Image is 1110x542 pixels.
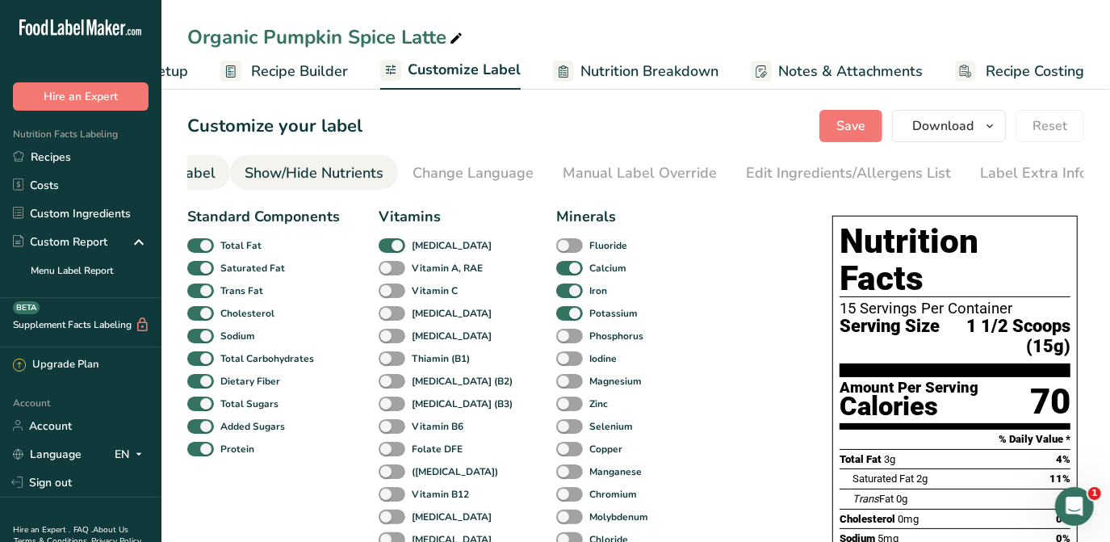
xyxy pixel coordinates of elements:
[412,306,492,321] b: [MEDICAL_DATA]
[553,53,718,90] a: Nutrition Breakdown
[412,238,492,253] b: [MEDICAL_DATA]
[840,380,978,396] div: Amount Per Serving
[1056,453,1070,465] span: 4%
[1088,487,1101,500] span: 1
[13,233,107,250] div: Custom Report
[412,419,463,434] b: Vitamin B6
[589,464,642,479] b: Manganese
[412,374,513,389] b: [MEDICAL_DATA] (B2)
[220,351,314,366] b: Total Carbohydrates
[245,162,383,184] div: Show/Hide Nutrients
[220,419,285,434] b: Added Sugars
[412,329,492,343] b: [MEDICAL_DATA]
[589,510,648,524] b: Molybdenum
[589,397,608,411] b: Zinc
[1033,116,1067,136] span: Reset
[589,351,617,366] b: Iodine
[220,306,274,321] b: Cholesterol
[955,53,1084,90] a: Recipe Costing
[13,301,40,314] div: BETA
[251,61,348,82] span: Recipe Builder
[412,487,469,502] b: Vitamin B12
[412,442,463,456] b: Folate DFE
[589,442,622,456] b: Copper
[187,23,466,52] div: Organic Pumpkin Spice Latte
[220,374,280,389] b: Dietary Fiber
[751,53,923,90] a: Notes & Attachments
[589,261,626,275] b: Calcium
[220,238,262,253] b: Total Fat
[589,487,637,502] b: Chromium
[840,430,1070,449] section: % Daily Value *
[187,113,362,140] h1: Customize your label
[589,419,633,434] b: Selenium
[412,351,470,366] b: Thiamin (B1)
[13,524,70,536] a: Hire an Expert .
[916,473,928,485] span: 2g
[220,442,254,456] b: Protein
[852,493,879,505] i: Trans
[589,284,607,298] b: Iron
[746,162,951,184] div: Edit Ingredients/Allergens List
[563,162,717,184] div: Manual Label Override
[13,440,82,468] a: Language
[1016,110,1084,142] button: Reset
[778,61,923,82] span: Notes & Attachments
[220,329,255,343] b: Sodium
[187,206,340,228] div: Standard Components
[912,116,974,136] span: Download
[836,116,865,136] span: Save
[589,238,627,253] b: Fluoride
[892,110,1006,142] button: Download
[940,317,1070,356] span: 1 1/2 Scoops (15g)
[556,206,653,228] div: Minerals
[898,513,919,525] span: 0mg
[986,61,1084,82] span: Recipe Costing
[412,284,458,298] b: Vitamin C
[896,493,907,505] span: 0g
[412,510,492,524] b: [MEDICAL_DATA]
[819,110,882,142] button: Save
[884,453,895,465] span: 3g
[220,284,263,298] b: Trans Fat
[408,59,521,81] span: Customize Label
[840,223,1070,297] h1: Nutrition Facts
[379,206,517,228] div: Vitamins
[840,453,882,465] span: Total Fat
[1055,487,1094,526] iframe: Intercom live chat
[840,513,895,525] span: Cholesterol
[589,374,642,389] b: Magnesium
[220,261,285,275] b: Saturated Fat
[840,317,940,356] span: Serving Size
[589,306,638,321] b: Potassium
[852,473,914,485] span: Saturated Fat
[73,524,93,536] a: FAQ .
[380,52,521,90] a: Customize Label
[580,61,718,82] span: Nutrition Breakdown
[412,261,483,275] b: Vitamin A, RAE
[412,397,513,411] b: [MEDICAL_DATA] (B3)
[220,397,279,411] b: Total Sugars
[980,162,1087,184] div: Label Extra Info
[840,300,1070,317] div: 15 Servings Per Container
[115,444,149,464] div: EN
[412,464,498,479] b: ([MEDICAL_DATA])
[1049,473,1070,485] span: 11%
[852,493,894,505] span: Fat
[413,162,534,184] div: Change Language
[589,329,643,343] b: Phosphorus
[13,82,149,111] button: Hire an Expert
[13,357,98,373] div: Upgrade Plan
[840,395,978,418] div: Calories
[220,53,348,90] a: Recipe Builder
[1030,380,1070,423] div: 70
